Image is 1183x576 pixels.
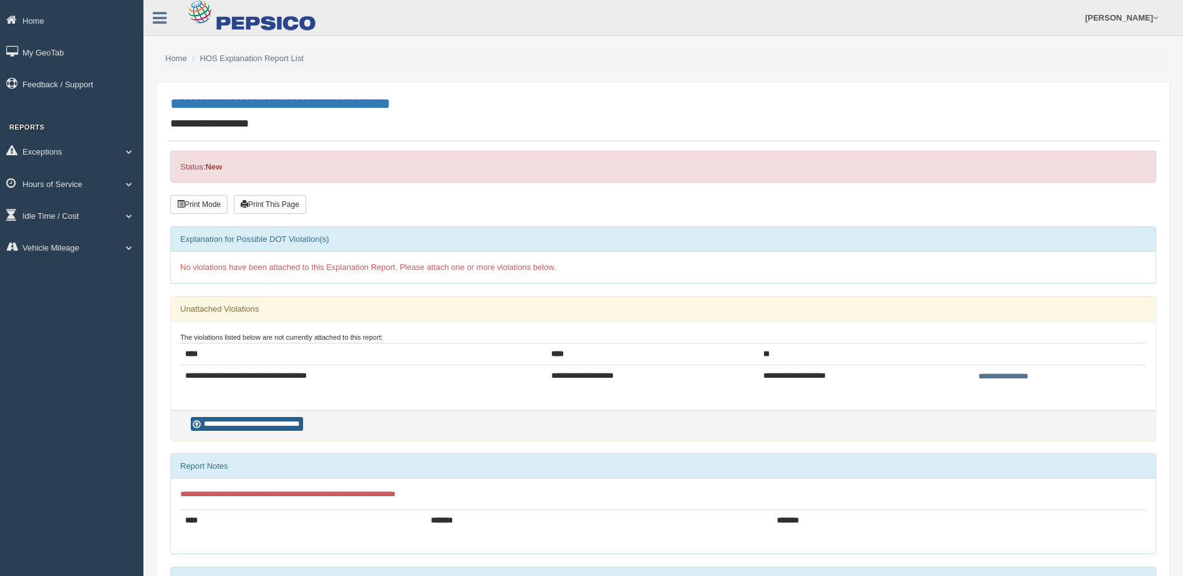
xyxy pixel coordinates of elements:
[180,334,383,341] small: The violations listed below are not currently attached to this report:
[200,54,304,63] a: HOS Explanation Report List
[205,162,222,171] strong: New
[170,195,228,214] button: Print Mode
[171,454,1156,479] div: Report Notes
[165,54,187,63] a: Home
[180,262,556,272] span: No violations have been attached to this Explanation Report. Please attach one or more violations...
[234,195,306,214] button: Print This Page
[170,151,1156,183] div: Status:
[171,297,1156,322] div: Unattached Violations
[171,227,1156,252] div: Explanation for Possible DOT Violation(s)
